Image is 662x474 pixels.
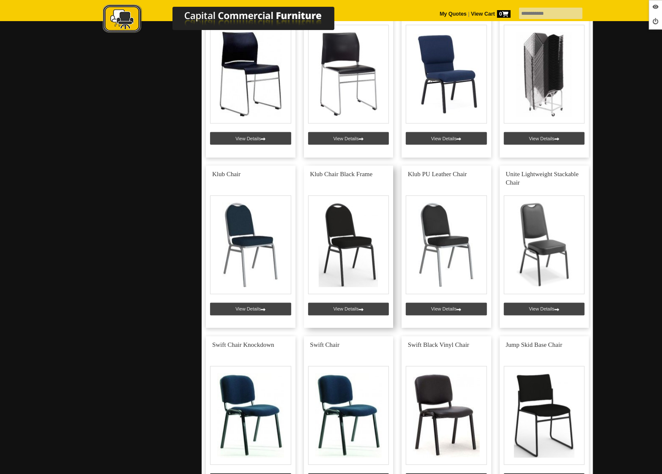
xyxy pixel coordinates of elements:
[440,11,467,17] a: My Quotes
[470,11,511,17] a: View Cart0
[79,4,375,35] img: Capital Commercial Furniture Logo
[497,10,511,18] span: 0
[79,4,375,38] a: Capital Commercial Furniture Logo
[471,11,511,17] strong: View Cart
